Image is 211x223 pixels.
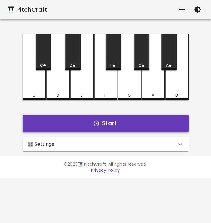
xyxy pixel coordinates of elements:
div: C [33,93,36,98]
div: F [104,93,106,98]
div: D [57,93,59,98]
p: 🎛️ Settings [27,141,54,148]
div: B [175,93,178,98]
div: A# [166,63,172,68]
a: 🎹 PitchCraft [7,5,47,14]
button: show more [175,2,189,17]
p: © 2025 🎹 PitchCraft. All rights reserved. [7,161,204,167]
div: G [128,93,131,98]
div: A [152,93,154,98]
div: E [81,93,82,98]
div: D# [70,63,76,68]
a: Privacy Policy [91,167,120,173]
div: G# [138,63,145,68]
div: F# [110,63,116,68]
div: 🎛️ Settings [23,137,189,151]
div: C# [40,63,46,68]
button: Start [23,115,189,132]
